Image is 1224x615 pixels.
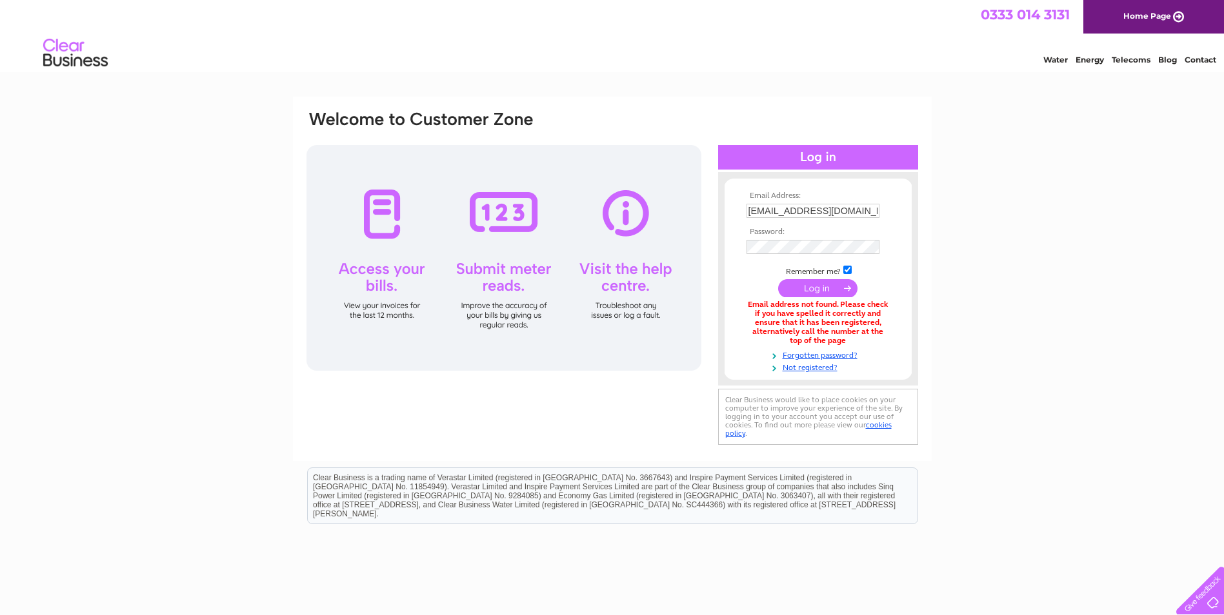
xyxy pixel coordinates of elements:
a: 0333 014 3131 [981,6,1070,23]
a: Energy [1076,55,1104,64]
th: Email Address: [743,191,893,200]
div: Email address not found. Please check if you have spelled it correctly and ensure that it has bee... [747,300,890,345]
a: Blog [1158,55,1177,64]
th: Password: [743,228,893,237]
a: cookies policy [725,420,892,438]
div: Clear Business would like to place cookies on your computer to improve your experience of the sit... [718,389,918,445]
a: Contact [1185,55,1216,64]
td: Remember me? [743,264,893,277]
img: logo.png [43,34,108,73]
input: Submit [778,279,858,297]
a: Not registered? [747,360,893,373]
a: Telecoms [1112,55,1150,64]
img: npw-badge-icon-locked.svg [865,206,875,216]
a: Water [1043,55,1068,64]
a: Forgotten password? [747,348,893,360]
div: Clear Business is a trading name of Verastar Limited (registered in [GEOGRAPHIC_DATA] No. 3667643... [308,7,918,63]
img: npw-badge-icon-locked.svg [865,242,875,252]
